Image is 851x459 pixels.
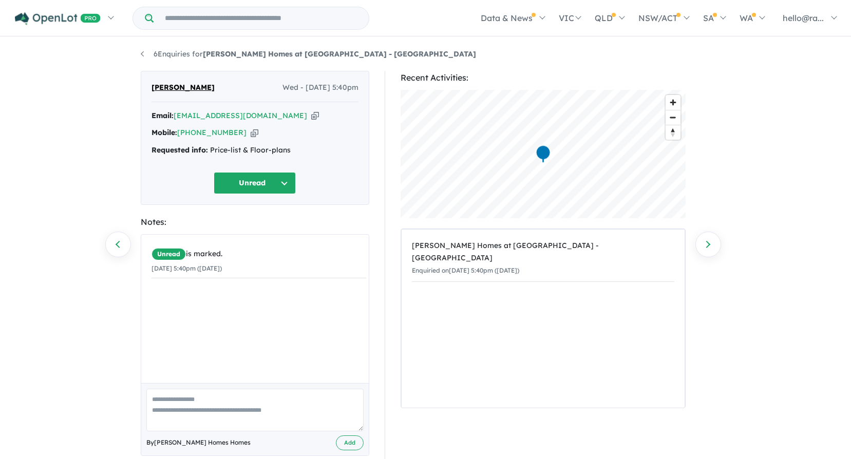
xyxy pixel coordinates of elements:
[152,248,186,260] span: Unread
[666,95,680,110] button: Zoom in
[174,111,307,120] a: [EMAIL_ADDRESS][DOMAIN_NAME]
[141,49,476,59] a: 6Enquiries for[PERSON_NAME] Homes at [GEOGRAPHIC_DATA] - [GEOGRAPHIC_DATA]
[412,240,674,264] div: [PERSON_NAME] Homes at [GEOGRAPHIC_DATA] - [GEOGRAPHIC_DATA]
[152,82,215,94] span: [PERSON_NAME]
[152,248,366,260] div: is marked.
[15,12,101,25] img: Openlot PRO Logo White
[152,128,177,137] strong: Mobile:
[152,145,208,155] strong: Requested info:
[535,145,551,164] div: Map marker
[141,215,369,229] div: Notes:
[666,110,680,125] button: Zoom out
[251,127,258,138] button: Copy
[152,144,358,157] div: Price-list & Floor-plans
[666,125,680,140] button: Reset bearing to north
[336,435,364,450] button: Add
[311,110,319,121] button: Copy
[401,71,686,85] div: Recent Activities:
[152,111,174,120] strong: Email:
[156,7,367,29] input: Try estate name, suburb, builder or developer
[177,128,247,137] a: [PHONE_NUMBER]
[152,264,222,272] small: [DATE] 5:40pm ([DATE])
[412,266,519,274] small: Enquiried on [DATE] 5:40pm ([DATE])
[203,49,476,59] strong: [PERSON_NAME] Homes at [GEOGRAPHIC_DATA] - [GEOGRAPHIC_DATA]
[412,235,674,282] a: [PERSON_NAME] Homes at [GEOGRAPHIC_DATA] - [GEOGRAPHIC_DATA]Enquiried on[DATE] 5:40pm ([DATE])
[783,13,824,23] span: hello@ra...
[282,82,358,94] span: Wed - [DATE] 5:40pm
[401,90,686,218] canvas: Map
[214,172,296,194] button: Unread
[141,48,711,61] nav: breadcrumb
[146,437,251,448] span: By [PERSON_NAME] Homes Homes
